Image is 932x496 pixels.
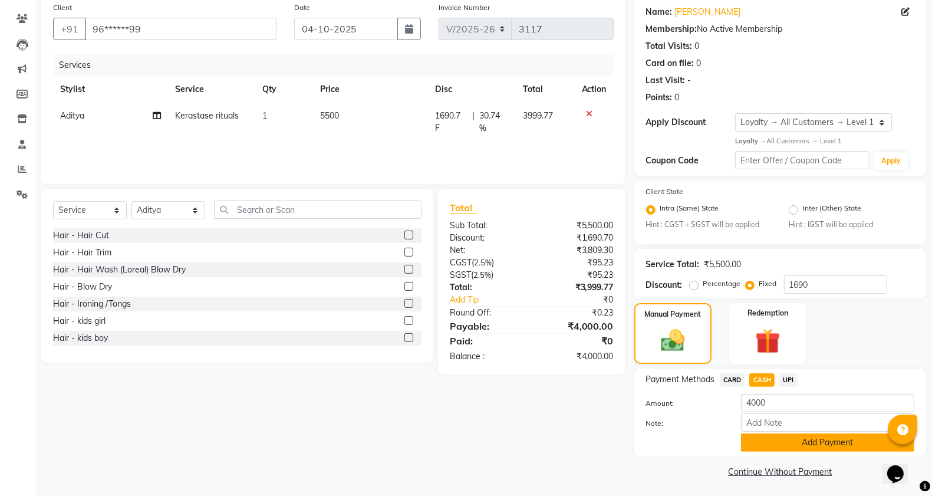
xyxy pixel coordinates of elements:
[441,334,532,348] div: Paid:
[704,258,742,271] div: ₹5,500.00
[53,247,111,259] div: Hair - Hair Trim
[441,219,532,232] div: Sub Total:
[169,76,255,103] th: Service
[675,91,680,104] div: 0
[747,326,788,356] img: _gift.svg
[695,40,700,52] div: 0
[532,219,623,232] div: ₹5,500.00
[313,76,428,103] th: Price
[741,433,914,452] button: Add Payment
[54,54,623,76] div: Services
[637,466,924,478] a: Continue Without Payment
[688,74,691,87] div: -
[473,270,491,280] span: 2.5%
[735,151,870,169] input: Enter Offer / Coupon Code
[441,281,532,294] div: Total:
[532,281,623,294] div: ₹3,999.77
[532,319,623,333] div: ₹4,000.00
[450,257,472,268] span: CGST
[646,6,673,18] div: Name:
[320,110,339,121] span: 5500
[450,270,471,280] span: SGST
[441,244,532,257] div: Net:
[53,229,109,242] div: Hair - Hair Cut
[532,257,623,269] div: ₹95.23
[532,244,623,257] div: ₹3,809.30
[176,110,239,121] span: Kerastase rituals
[516,76,574,103] th: Total
[479,110,509,134] span: 30.74 %
[882,449,920,484] iframe: chat widget
[675,6,741,18] a: [PERSON_NAME]
[547,294,623,306] div: ₹0
[735,136,914,146] div: All Customers → Level 1
[441,350,532,363] div: Balance :
[85,18,276,40] input: Search by Name/Mobile/Email/Code
[646,186,684,197] label: Client State
[720,373,745,387] span: CARD
[646,219,772,230] small: Hint : CGST + SGST will be applied
[644,309,701,320] label: Manual Payment
[646,40,693,52] div: Total Visits:
[294,2,310,13] label: Date
[441,294,546,306] a: Add Tip
[532,269,623,281] div: ₹95.23
[637,398,733,409] label: Amount:
[53,281,112,293] div: Hair - Blow Dry
[532,350,623,363] div: ₹4,000.00
[741,413,914,432] input: Add Note
[53,2,72,13] label: Client
[697,57,702,70] div: 0
[450,202,477,214] span: Total
[747,308,788,318] label: Redemption
[646,91,673,104] div: Points:
[646,116,736,129] div: Apply Discount
[646,57,694,70] div: Card on file:
[428,76,516,103] th: Disc
[532,307,623,319] div: ₹0.23
[474,258,492,267] span: 2.5%
[255,76,313,103] th: Qty
[53,315,106,327] div: Hair - kids girl
[532,334,623,348] div: ₹0
[60,110,84,121] span: Aditya
[214,201,421,219] input: Search or Scan
[53,76,169,103] th: Stylist
[660,203,719,217] label: Intra (Same) State
[654,327,692,354] img: _cash.svg
[803,203,861,217] label: Inter (Other) State
[53,264,186,276] div: Hair - Hair Wash (Loreal) Blow Dry
[53,332,108,344] div: Hair - kids boy
[53,18,86,40] button: +91
[53,298,131,310] div: Hair - Ironing /Tongs
[735,137,766,145] strong: Loyalty →
[441,307,532,319] div: Round Off:
[646,155,736,167] div: Coupon Code
[759,278,777,289] label: Fixed
[789,219,914,230] small: Hint : IGST will be applied
[472,110,475,134] span: |
[646,74,686,87] div: Last Visit:
[575,76,614,103] th: Action
[646,258,700,271] div: Service Total:
[441,319,532,333] div: Payable:
[646,373,715,386] span: Payment Methods
[646,279,683,291] div: Discount:
[532,232,623,244] div: ₹1,690.70
[523,110,553,121] span: 3999.77
[441,257,532,269] div: ( )
[779,373,798,387] span: UPI
[441,232,532,244] div: Discount:
[646,23,697,35] div: Membership:
[646,23,914,35] div: No Active Membership
[749,373,775,387] span: CASH
[637,418,733,429] label: Note:
[441,269,532,281] div: ( )
[741,394,914,412] input: Amount
[439,2,490,13] label: Invoice Number
[703,278,741,289] label: Percentage
[874,152,908,170] button: Apply
[435,110,467,134] span: 1690.7 F
[262,110,267,121] span: 1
